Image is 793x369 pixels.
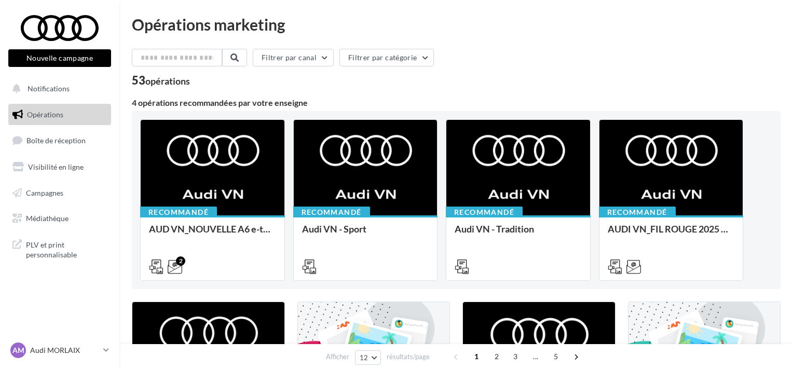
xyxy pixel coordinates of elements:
[6,78,109,100] button: Notifications
[608,224,735,244] div: AUDI VN_FIL ROUGE 2025 - A1, Q2, Q3, Q5 et Q4 e-tron
[26,238,107,260] span: PLV et print personnalisable
[468,348,485,365] span: 1
[30,345,99,356] p: Audi MORLAIX
[26,188,63,197] span: Campagnes
[360,353,368,362] span: 12
[599,207,676,218] div: Recommandé
[293,207,370,218] div: Recommandé
[26,214,69,223] span: Médiathèque
[176,256,185,266] div: 2
[548,348,564,365] span: 5
[12,345,24,356] span: AM
[132,75,190,86] div: 53
[455,224,582,244] div: Audi VN - Tradition
[6,208,113,229] a: Médiathèque
[140,207,217,218] div: Recommandé
[132,99,781,107] div: 4 opérations recommandées par votre enseigne
[527,348,544,365] span: ...
[355,350,381,365] button: 12
[253,49,334,66] button: Filtrer par canal
[8,49,111,67] button: Nouvelle campagne
[149,224,276,244] div: AUD VN_NOUVELLE A6 e-tron
[6,182,113,204] a: Campagnes
[27,110,63,119] span: Opérations
[26,136,86,145] span: Boîte de réception
[8,340,111,360] a: AM Audi MORLAIX
[507,348,524,365] span: 3
[6,234,113,264] a: PLV et print personnalisable
[145,76,190,86] div: opérations
[28,162,84,171] span: Visibilité en ligne
[28,84,70,93] span: Notifications
[302,224,429,244] div: Audi VN - Sport
[6,104,113,126] a: Opérations
[6,129,113,152] a: Boîte de réception
[446,207,523,218] div: Recommandé
[6,156,113,178] a: Visibilité en ligne
[488,348,505,365] span: 2
[387,352,430,362] span: résultats/page
[132,17,781,32] div: Opérations marketing
[339,49,434,66] button: Filtrer par catégorie
[326,352,349,362] span: Afficher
